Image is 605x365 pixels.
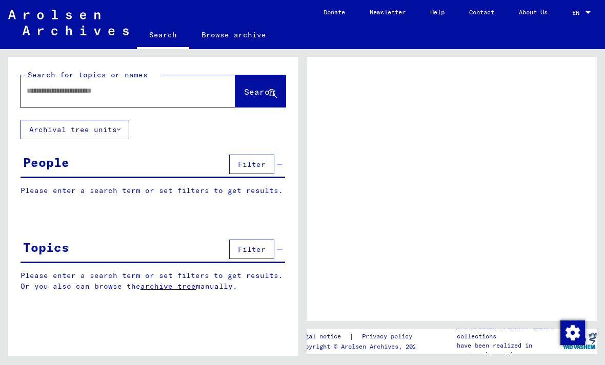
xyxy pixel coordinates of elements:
a: Privacy policy [354,331,425,342]
a: archive tree [140,282,196,291]
div: Topics [23,238,69,256]
div: | [298,331,425,342]
button: Filter [229,155,274,174]
img: Arolsen_neg.svg [8,10,129,35]
button: Filter [229,240,274,259]
img: Change consent [560,320,585,345]
span: EN [572,9,583,16]
span: Filter [238,160,266,169]
span: Search [244,87,275,97]
a: Legal notice [298,331,349,342]
a: Search [137,23,189,49]
mat-label: Search for topics or names [28,70,148,79]
button: Archival tree units [21,120,129,139]
div: People [23,153,69,171]
p: Copyright © Arolsen Archives, 2021 [298,342,425,351]
button: Search [235,75,286,107]
a: Browse archive [189,23,278,47]
p: have been realized in partnership with [457,341,561,359]
span: Filter [238,245,266,254]
p: The Arolsen Archives online collections [457,323,561,341]
p: Please enter a search term or set filters to get results. Or you also can browse the manually. [21,270,286,292]
p: Please enter a search term or set filters to get results. [21,185,285,196]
